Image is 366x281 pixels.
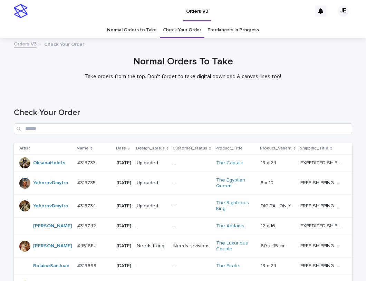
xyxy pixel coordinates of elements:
[261,202,293,209] p: DIGITAL ONLY
[14,123,352,134] input: Search
[136,145,165,152] p: Design_status
[117,203,131,209] p: [DATE]
[14,195,352,218] tr: YehorovDmytro #313734#313734 [DATE]Uploaded-The Righteous King DIGITAL ONLYDIGITAL ONLY FREE SHIP...
[117,223,131,229] p: [DATE]
[77,242,98,249] p: #4516EU
[260,145,292,152] p: Product_Variant
[77,202,97,209] p: #313734
[137,160,168,166] p: Uploaded
[117,243,131,249] p: [DATE]
[300,202,343,209] p: FREE SHIPPING - preview in 1-2 business days, after your approval delivery will take 5-10 b.d.
[300,262,343,269] p: FREE SHIPPING - preview in 1-2 business days, after your approval delivery will take 5-10 b.d.
[173,203,210,209] p: -
[216,240,256,252] a: The Luxurious Couple
[14,40,37,48] a: Orders V3
[137,243,168,249] p: Needs fixing
[107,22,157,38] a: Normal Orders to Take
[77,222,97,229] p: #313742
[117,263,131,269] p: [DATE]
[33,243,72,249] a: [PERSON_NAME]
[261,262,278,269] p: 18 x 24
[77,159,97,166] p: #313733
[338,6,349,17] div: JE
[173,145,207,152] p: Customer_status
[14,235,352,258] tr: [PERSON_NAME] #4516EU#4516EU [DATE]Needs fixingNeeds revisionsThe Luxurious Couple 60 x 45 cm60 x...
[33,203,68,209] a: YehorovDmytro
[137,223,168,229] p: -
[261,222,277,229] p: 12 x 16
[14,56,352,68] h1: Normal Orders To Take
[300,145,328,152] p: Shipping_Title
[173,180,210,186] p: -
[137,180,168,186] p: Uploaded
[77,262,98,269] p: #313698
[216,177,256,189] a: The Egyptian Queen
[137,263,168,269] p: -
[45,73,321,80] p: Take orders from the top. Don't forget to take digital download & canvas lines too!
[173,223,210,229] p: -
[14,4,28,18] img: stacker-logo-s-only.png
[33,263,69,269] a: RolaineSanJuan
[14,258,352,275] tr: RolaineSanJuan #313698#313698 [DATE]--The Pirate 18 x 2418 x 24 FREE SHIPPING - preview in 1-2 bu...
[216,160,243,166] a: The Captain
[208,22,259,38] a: Freelancers in Progress
[14,154,352,171] tr: OksanaHolets #313733#313733 [DATE]Uploaded-The Captain 18 x 2418 x 24 EXPEDITED SHIPPING - previe...
[19,145,30,152] p: Artist
[261,159,278,166] p: 18 x 24
[300,242,343,249] p: FREE SHIPPING - preview in 1-2 business days, after your approval delivery will take 6-10 busines...
[216,200,256,212] a: The Righteous King
[163,22,201,38] a: Check Your Order
[300,222,343,229] p: EXPEDITED SHIPPING - preview in 1 business day; delivery up to 5 business days after your approval.
[33,180,68,186] a: YehorovDmytro
[117,180,131,186] p: [DATE]
[300,159,343,166] p: EXPEDITED SHIPPING - preview in 1 business day; delivery up to 5 business days after your approval.
[116,145,126,152] p: Date
[215,145,243,152] p: Product_Title
[300,179,343,186] p: FREE SHIPPING - preview in 1-2 business days, after your approval delivery will take 5-10 b.d.
[33,223,72,229] a: [PERSON_NAME]
[216,223,244,229] a: The Addams
[33,160,65,166] a: OksanaHolets
[77,145,89,152] p: Name
[173,263,210,269] p: -
[117,160,131,166] p: [DATE]
[44,40,84,48] p: Check Your Order
[261,179,275,186] p: 8 x 10
[173,243,210,249] p: Needs revisions
[216,263,239,269] a: The Pirate
[77,179,97,186] p: #313735
[261,242,287,249] p: 60 x 45 cm
[14,171,352,195] tr: YehorovDmytro #313735#313735 [DATE]Uploaded-The Egyptian Queen 8 x 108 x 10 FREE SHIPPING - previ...
[137,203,168,209] p: Uploaded
[14,108,352,118] h1: Check Your Order
[14,217,352,235] tr: [PERSON_NAME] #313742#313742 [DATE]--The Addams 12 x 1612 x 16 EXPEDITED SHIPPING - preview in 1 ...
[173,160,210,166] p: -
